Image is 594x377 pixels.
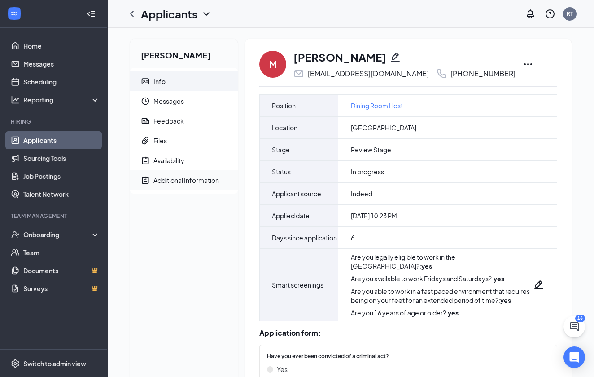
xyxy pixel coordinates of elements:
[130,111,238,131] a: ReportFeedback
[23,131,100,149] a: Applicants
[450,69,515,78] div: [PHONE_NUMBER]
[11,212,98,220] div: Team Management
[153,136,167,145] div: Files
[130,151,238,170] a: NoteActiveAvailability
[141,97,150,106] svg: Clock
[351,253,533,271] div: Are you legally eligible to work in the [GEOGRAPHIC_DATA]? :
[130,39,238,68] h2: [PERSON_NAME]
[23,262,100,279] a: DocumentsCrown
[272,166,291,177] span: Status
[351,189,372,198] span: Indeed
[153,91,231,111] span: Messages
[23,359,86,368] div: Switch to admin view
[533,279,544,290] svg: Pencil
[23,73,100,91] a: Scheduling
[436,68,447,79] svg: Phone
[130,131,238,151] a: PaperclipFiles
[23,244,100,262] a: Team
[277,364,288,374] span: Yes
[563,346,585,368] div: Open Intercom Messenger
[575,315,585,322] div: 16
[390,52,401,62] svg: Pencil
[272,100,296,111] span: Position
[421,262,432,270] strong: yes
[11,230,20,239] svg: UserCheck
[153,156,184,165] div: Availability
[308,69,429,78] div: [EMAIL_ADDRESS][DOMAIN_NAME]
[141,136,150,145] svg: Paperclip
[569,321,580,332] svg: ChatActive
[448,309,459,317] strong: yes
[23,149,100,167] a: Sourcing Tools
[259,328,557,337] div: Application form:
[351,211,397,220] span: [DATE] 10:23 PM
[23,95,100,104] div: Reporting
[23,55,100,73] a: Messages
[141,77,150,86] svg: ContactCard
[130,170,238,190] a: NoteActiveAdditional Information
[11,359,20,368] svg: Settings
[272,232,337,243] span: Days since application
[153,176,219,185] div: Additional Information
[11,118,98,125] div: Hiring
[293,49,386,65] h1: [PERSON_NAME]
[269,58,277,71] div: M
[494,275,504,283] strong: yes
[567,10,573,18] div: RT
[351,287,533,305] div: Are you able to work in a fast paced environment that requires being on your feet for an extended...
[153,77,166,86] div: Info
[351,167,384,176] span: In progress
[10,9,19,18] svg: WorkstreamLogo
[141,6,197,22] h1: Applicants
[351,145,391,154] span: Review Stage
[523,59,533,70] svg: Ellipses
[130,71,238,91] a: ContactCardInfo
[141,116,150,125] svg: Report
[127,9,137,19] svg: ChevronLeft
[500,296,511,304] strong: yes
[351,233,354,242] span: 6
[272,144,290,155] span: Stage
[293,68,304,79] svg: Email
[23,230,92,239] div: Onboarding
[351,123,416,132] span: [GEOGRAPHIC_DATA]
[545,9,555,19] svg: QuestionInfo
[351,274,533,283] div: Are you available to work Fridays and Saturdays? :
[351,101,403,111] a: Dining Room Host
[87,9,96,18] svg: Collapse
[272,188,321,199] span: Applicant source
[563,316,585,337] button: ChatActive
[525,9,536,19] svg: Notifications
[23,37,100,55] a: Home
[141,176,150,185] svg: NoteActive
[272,279,323,290] span: Smart screenings
[267,352,389,361] span: Have you ever been convicted of a criminal act?
[11,95,20,104] svg: Analysis
[23,167,100,185] a: Job Postings
[153,116,184,125] div: Feedback
[130,91,238,111] a: ClockMessages
[23,279,100,297] a: SurveysCrown
[141,156,150,165] svg: NoteActive
[201,9,212,19] svg: ChevronDown
[272,122,297,133] span: Location
[351,308,533,317] div: Are you 16 years of age or older? :
[23,185,100,203] a: Talent Network
[272,210,310,221] span: Applied date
